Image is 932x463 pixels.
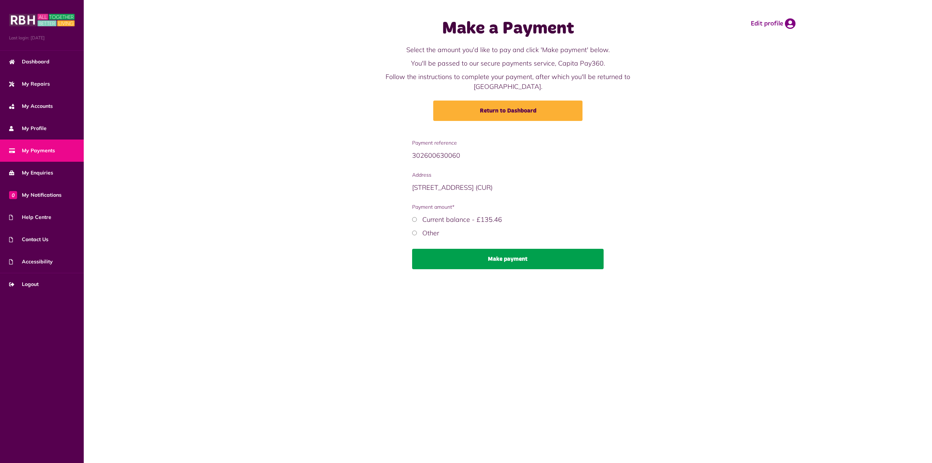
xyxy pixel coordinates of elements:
p: You'll be passed to our secure payments service, Capita Pay360. [362,58,653,68]
label: Other [422,229,439,237]
span: Payment reference [412,139,604,147]
span: My Enquiries [9,169,53,177]
p: Select the amount you'd like to pay and click 'Make payment' below. [362,45,653,55]
img: MyRBH [9,13,75,27]
span: Payment amount* [412,203,604,211]
span: Dashboard [9,58,50,66]
h1: Make a Payment [362,18,653,39]
a: Edit profile [751,18,795,29]
span: 302600630060 [412,151,460,160]
button: Make payment [412,249,604,269]
p: Follow the instructions to complete your payment, after which you'll be returned to [GEOGRAPHIC_D... [362,72,653,91]
span: [STREET_ADDRESS] (CUR) [412,183,493,192]
span: My Notifications [9,191,62,199]
span: Last login: [DATE] [9,35,75,41]
span: 0 [9,191,17,199]
label: Current balance - £135.46 [422,215,502,224]
a: Return to Dashboard [433,101,582,121]
span: Accessibility [9,258,53,266]
span: My Payments [9,147,55,154]
span: Logout [9,280,39,288]
span: Help Centre [9,213,51,221]
span: Address [412,171,604,179]
span: My Accounts [9,102,53,110]
span: My Repairs [9,80,50,88]
span: Contact Us [9,236,48,243]
span: My Profile [9,125,47,132]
